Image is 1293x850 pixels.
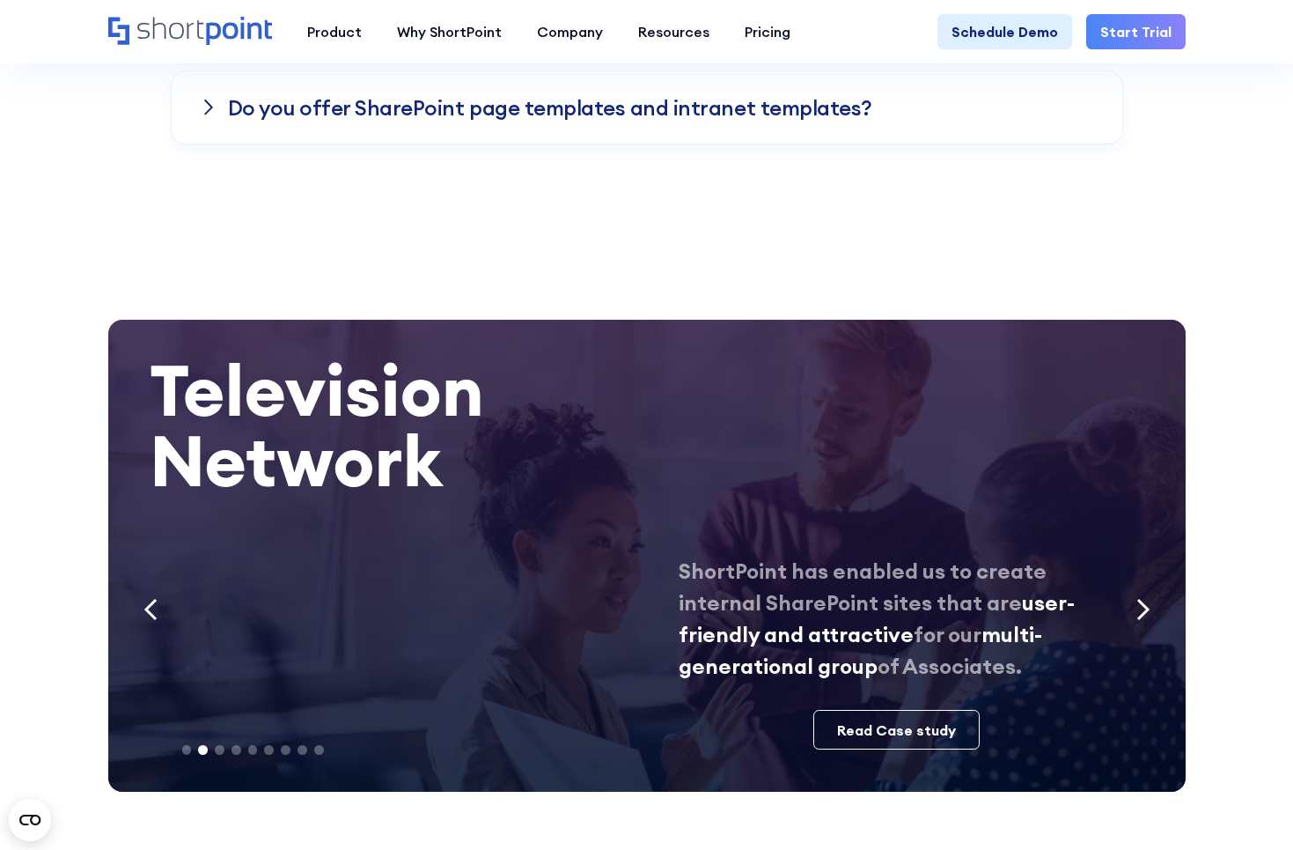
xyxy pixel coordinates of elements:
[537,21,603,42] div: Company
[638,21,709,42] div: Resources
[397,21,502,42] div: Why ShortPoint
[108,17,272,47] a: Home
[228,96,872,119] h3: Do you offer SharePoint page templates and intranet templates?
[307,21,362,42] div: Product
[727,14,808,49] a: Pricing
[129,584,172,637] div: Previous slide
[1086,14,1186,49] a: Start Trial
[813,710,979,750] a: Read Case study
[621,14,727,49] a: Resources
[379,14,519,49] a: Why ShortPoint
[937,14,1072,49] a: Schedule Demo
[519,14,621,49] a: Company
[745,21,790,42] div: Pricing
[1205,765,1293,850] iframe: Chat Widget
[679,555,1115,682] p: ShortPoint has enabled us to create internal SharePoint sites that are for our of Associates.
[290,14,379,49] a: Product
[1122,584,1164,637] div: Next slide
[9,799,51,841] button: Open CMP widget
[837,720,956,741] div: Read Case study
